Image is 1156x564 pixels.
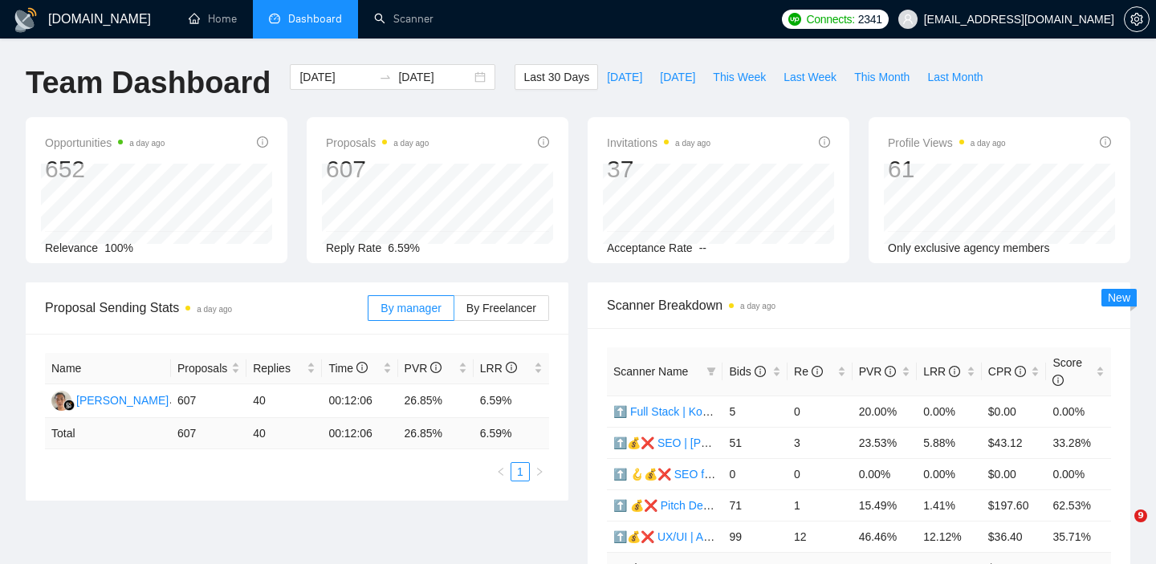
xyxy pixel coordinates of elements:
span: 100% [104,241,133,254]
span: info-circle [538,136,549,148]
td: 5.88% [917,427,982,458]
div: 37 [607,154,710,185]
span: Reply Rate [326,241,381,254]
span: Last 30 Days [523,68,589,86]
td: $43.12 [982,427,1047,458]
td: $0.00 [982,396,1047,427]
time: a day ago [675,139,710,148]
span: info-circle [1052,375,1064,386]
a: homeHome [189,12,237,26]
span: swap-right [379,71,392,83]
td: 6.59% [474,384,549,418]
td: 12.12% [917,521,982,552]
span: Connects: [806,10,854,28]
span: info-circle [819,136,830,148]
td: 51 [722,427,788,458]
td: 23.53% [853,427,918,458]
td: 00:12:06 [322,384,397,418]
span: PVR [405,362,442,375]
span: Last Month [927,68,983,86]
span: info-circle [1100,136,1111,148]
button: setting [1124,6,1150,32]
span: Invitations [607,133,710,152]
td: 0.00% [917,458,982,489]
span: filter [703,359,719,383]
td: 26.85 % [398,418,474,449]
a: searchScanner [374,12,433,26]
td: 0.00% [853,458,918,489]
img: gigradar-bm.png [63,400,75,411]
span: Dashboard [288,12,342,26]
td: 0.00% [1046,396,1111,427]
div: 607 [326,154,429,185]
td: 00:12:06 [322,418,397,449]
img: upwork-logo.png [788,13,801,26]
time: a day ago [393,139,429,148]
a: ⬆️ 🪝💰❌ SEO free Audit | [PERSON_NAME] | 20.11 | "free audit" [613,468,951,481]
span: filter [706,367,716,376]
td: 40 [246,384,322,418]
span: Last Week [784,68,836,86]
a: ⬆️ 💰❌ Pitch Deck | Val | 12.06 16% view [613,499,828,512]
span: Bids [729,365,765,378]
img: logo [13,7,39,33]
span: Acceptance Rate [607,241,693,254]
button: This Month [845,64,918,90]
td: 0 [788,396,853,427]
td: 12 [788,521,853,552]
td: $0.00 [982,458,1047,489]
span: This Week [713,68,766,86]
td: 40 [246,418,322,449]
span: LRR [923,365,960,378]
span: Score [1052,356,1082,387]
span: Opportunities [45,133,165,152]
td: 20.00% [853,396,918,427]
div: [PERSON_NAME] [76,392,169,409]
iframe: Intercom live chat [1101,509,1140,548]
td: 0 [788,458,853,489]
td: 62.53% [1046,489,1111,521]
th: Replies [246,353,322,384]
span: setting [1125,13,1149,26]
span: Relevance [45,241,98,254]
button: Last 30 Days [515,64,598,90]
span: info-circle [506,362,517,373]
div: 652 [45,154,165,185]
span: By manager [381,302,441,314]
span: Scanner Name [613,365,688,378]
span: info-circle [1015,366,1026,377]
span: Proposal Sending Stats [45,298,368,318]
span: By Freelancer [466,302,536,314]
button: [DATE] [598,64,651,90]
td: 1 [788,489,853,521]
span: info-circle [812,366,823,377]
button: left [491,462,511,481]
span: Scanner Breakdown [607,295,1111,315]
button: Last Month [918,64,991,90]
a: ⬆️💰❌ UX/UI | Artem | 27.11 тимчасово вимкнула [613,530,874,543]
button: Last Week [775,64,845,90]
span: [DATE] [607,68,642,86]
h1: Team Dashboard [26,64,271,102]
li: Next Page [530,462,549,481]
button: right [530,462,549,481]
span: Profile Views [888,133,1006,152]
span: 6.59% [388,241,420,254]
a: 1 [511,463,529,481]
td: Total [45,418,171,449]
span: Re [794,365,823,378]
span: info-circle [257,136,268,148]
span: This Month [854,68,910,86]
a: setting [1124,13,1150,26]
span: Only exclusive agency members [888,241,1050,254]
img: JS [51,391,71,411]
span: user [902,14,914,25]
span: Proposals [326,133,429,152]
th: Proposals [171,353,246,384]
span: CPR [988,365,1026,378]
td: 607 [171,384,246,418]
a: JS[PERSON_NAME] [51,393,169,406]
td: 99 [722,521,788,552]
span: Proposals [177,359,228,377]
div: 61 [888,154,1006,185]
